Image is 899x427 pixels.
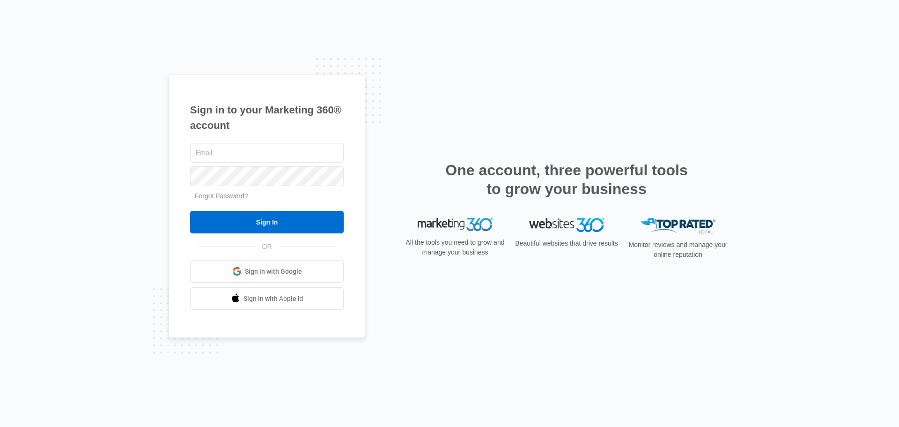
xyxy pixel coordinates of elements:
[626,240,730,260] p: Monitor reviews and manage your online reputation
[195,192,248,200] a: Forgot Password?
[190,287,344,310] a: Sign in with Apple Id
[190,211,344,233] input: Sign In
[190,102,344,133] h1: Sign in to your Marketing 360® account
[529,218,604,232] img: Websites 360
[190,143,344,163] input: Email
[514,239,619,248] p: Beautiful websites that drive results
[245,267,302,277] span: Sign in with Google
[641,218,715,233] img: Top Rated Local
[442,161,691,198] h2: One account, three powerful tools to grow your business
[418,218,493,231] img: Marketing 360
[256,242,279,252] span: OR
[190,260,344,283] a: Sign in with Google
[243,294,303,304] span: Sign in with Apple Id
[403,238,508,257] p: All the tools you need to grow and manage your business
